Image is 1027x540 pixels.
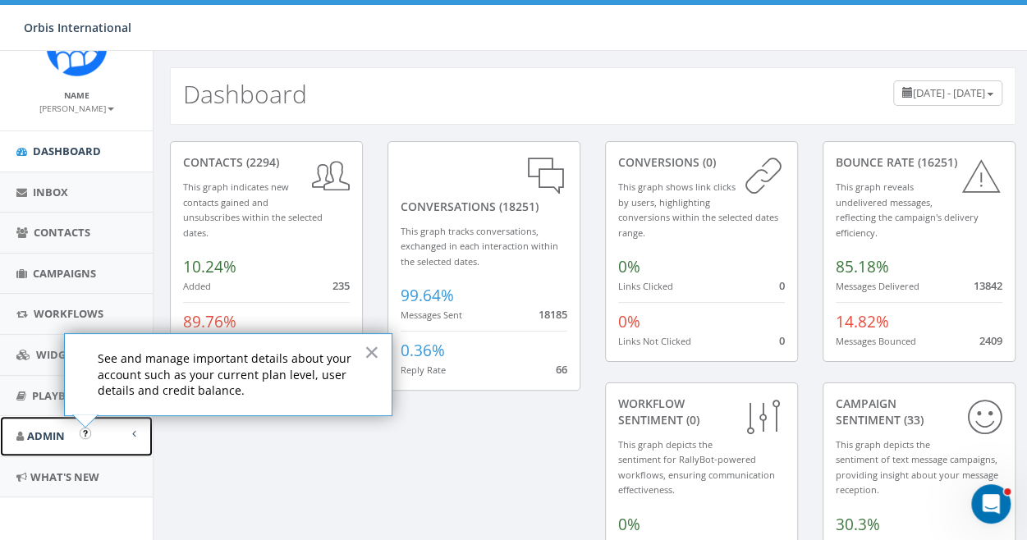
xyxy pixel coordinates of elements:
p: See and manage important details about your account such as your current plan level, user details... [98,350,359,399]
small: Added [183,280,211,292]
div: Bounce Rate [836,154,1002,171]
h2: Dashboard [183,80,307,108]
button: Open In-App Guide [80,428,91,439]
span: 0 [779,278,785,293]
small: Links Clicked [618,280,673,292]
div: Campaign Sentiment [836,396,1002,428]
small: This graph shows link clicks by users, highlighting conversions within the selected dates range. [618,181,778,239]
span: (18251) [496,199,539,214]
small: This graph depicts the sentiment of text message campaigns, providing insight about your message ... [836,438,998,497]
span: Dashboard [33,144,101,158]
span: Inbox [33,185,68,199]
span: 85.18% [836,256,889,277]
span: (16251) [915,154,957,170]
span: 0% [618,311,640,332]
span: 18185 [539,307,567,322]
div: conversations [401,154,567,215]
span: Workflows [34,306,103,321]
small: Links Not Clicked [618,335,691,347]
div: conversions [618,154,785,171]
small: Reply Rate [401,364,446,376]
span: 0% [618,514,640,535]
span: 99.64% [401,285,454,306]
small: This graph depicts the sentiment for RallyBot-powered workflows, ensuring communication effective... [618,438,775,497]
span: (33) [901,412,924,428]
span: 89.76% [183,311,236,332]
span: (0) [699,154,716,170]
div: Workflow Sentiment [618,396,785,428]
span: 235 [332,278,350,293]
small: This graph indicates new contacts gained and unsubscribes within the selected dates. [183,181,323,239]
span: 0% [618,256,640,277]
span: Campaigns [33,266,96,281]
span: (2294) [243,154,279,170]
small: This graph tracks conversations, exchanged in each interaction within the selected dates. [401,225,558,268]
span: 66 [556,362,567,377]
small: This graph reveals undelivered messages, reflecting the campaign's delivery efficiency. [836,181,979,239]
small: [PERSON_NAME] [39,103,114,114]
span: [DATE] - [DATE] [913,85,985,100]
span: 0.36% [401,340,445,361]
span: 13842 [974,278,1002,293]
button: Close [364,339,379,365]
div: contacts [183,154,350,171]
span: 2409 [979,333,1002,348]
span: 0 [779,333,785,348]
span: 14.82% [836,311,889,332]
span: Orbis International [24,20,131,35]
span: 10.24% [183,256,236,277]
span: Contacts [34,225,90,240]
small: Name [64,89,89,101]
small: Messages Bounced [836,335,916,347]
span: Admin [27,428,65,443]
span: What's New [30,469,99,484]
span: (0) [683,412,699,428]
span: Widgets [36,347,84,362]
span: Playbooks [32,388,95,403]
small: Messages Delivered [836,280,919,292]
iframe: Intercom live chat [971,484,1011,524]
small: Messages Sent [401,309,462,321]
span: 30.3% [836,514,880,535]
